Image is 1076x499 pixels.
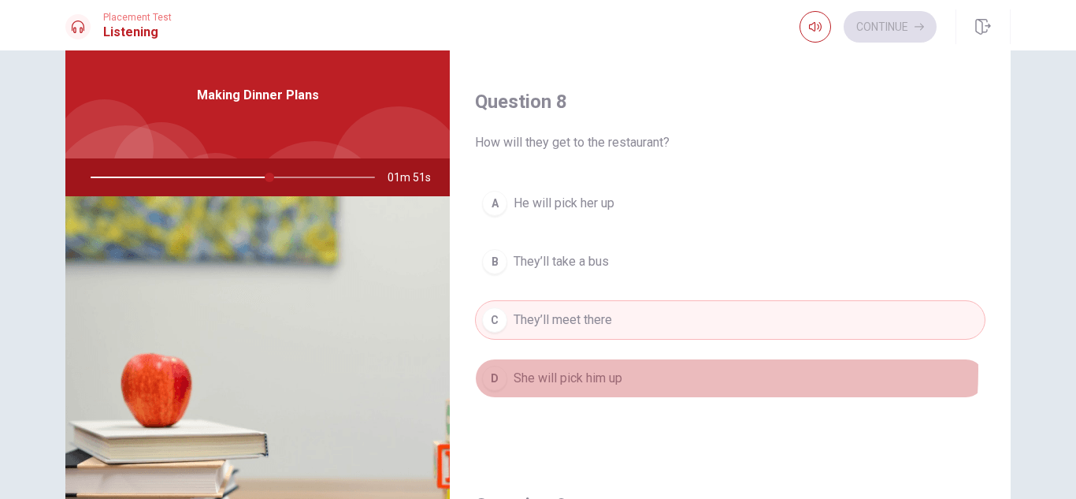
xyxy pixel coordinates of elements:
[475,300,985,340] button: CThey’ll meet there
[475,242,985,281] button: BThey’ll take a bus
[482,249,507,274] div: B
[514,194,614,213] span: He will pick her up
[388,158,443,196] span: 01m 51s
[197,86,319,105] span: Making Dinner Plans
[514,369,622,388] span: She will pick him up
[482,307,507,333] div: C
[514,311,612,330] span: They’ll meet there
[475,184,985,223] button: AHe will pick her up
[475,89,985,114] h4: Question 8
[514,252,609,271] span: They’ll take a bus
[103,12,172,23] span: Placement Test
[475,359,985,398] button: DShe will pick him up
[475,133,985,152] span: How will they get to the restaurant?
[482,366,507,391] div: D
[482,191,507,216] div: A
[103,23,172,42] h1: Listening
